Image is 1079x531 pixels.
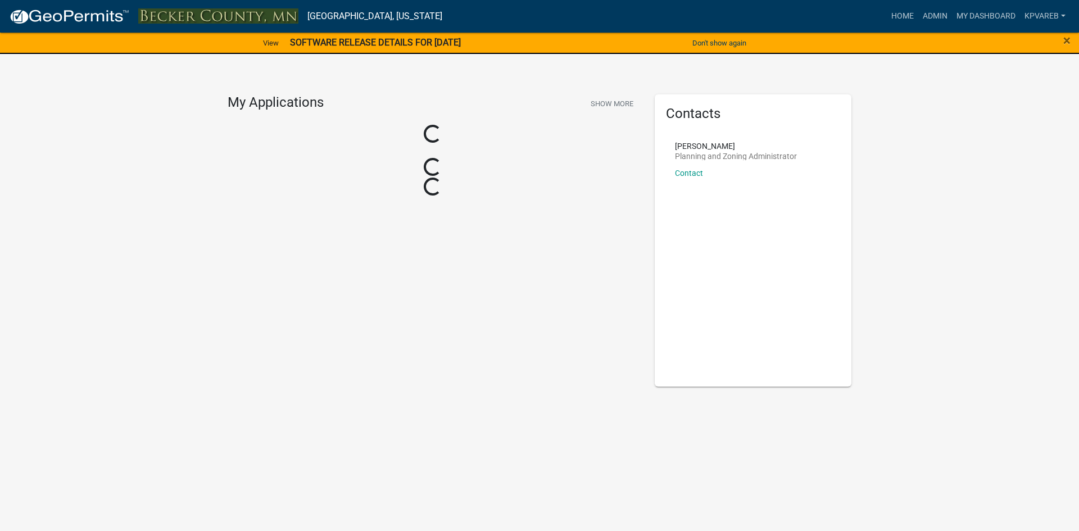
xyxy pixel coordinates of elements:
img: Becker County, Minnesota [138,8,298,24]
span: × [1063,33,1071,48]
button: Show More [586,94,638,113]
strong: SOFTWARE RELEASE DETAILS FOR [DATE] [290,37,461,48]
a: View [259,34,283,52]
a: [GEOGRAPHIC_DATA], [US_STATE] [307,7,442,26]
a: Contact [675,169,703,178]
p: Planning and Zoning Administrator [675,152,797,160]
p: [PERSON_NAME] [675,142,797,150]
a: My Dashboard [952,6,1020,27]
a: kpvareb [1020,6,1070,27]
button: Don't show again [688,34,751,52]
a: Home [887,6,918,27]
h4: My Applications [228,94,324,111]
a: Admin [918,6,952,27]
h5: Contacts [666,106,840,122]
button: Close [1063,34,1071,47]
